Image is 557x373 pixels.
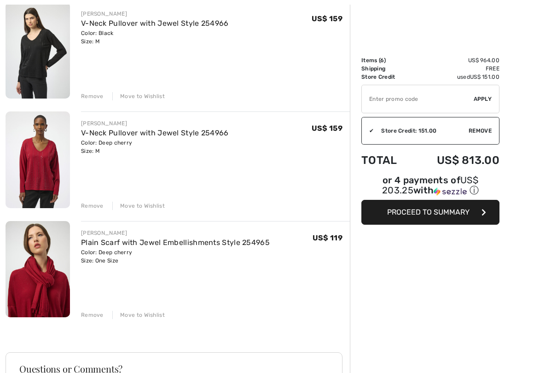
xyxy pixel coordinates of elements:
div: Remove [81,202,104,210]
button: Proceed to Summary [361,200,499,225]
span: Apply [474,95,492,103]
div: Color: Deep cherry Size: One Size [81,248,270,265]
td: Total [361,145,412,176]
div: Color: Black Size: M [81,29,229,46]
input: Promo code [362,85,474,113]
span: 6 [380,57,384,64]
span: US$ 159 [312,14,342,23]
img: V-Neck Pullover with Jewel Style 254966 [6,2,70,99]
td: Free [412,64,499,73]
div: [PERSON_NAME] [81,119,229,128]
td: Store Credit [361,73,412,81]
div: ✔ [362,127,374,135]
div: [PERSON_NAME] [81,229,270,237]
a: Plain Scarf with Jewel Embellishments Style 254965 [81,238,270,247]
div: [PERSON_NAME] [81,10,229,18]
span: Remove [469,127,492,135]
span: Proceed to Summary [387,208,470,216]
td: Shipping [361,64,412,73]
img: Plain Scarf with Jewel Embellishments Style 254965 [6,221,70,318]
div: Color: Deep cherry Size: M [81,139,229,155]
td: used [412,73,499,81]
div: Move to Wishlist [112,202,165,210]
div: Store Credit: 151.00 [374,127,469,135]
div: or 4 payments ofUS$ 203.25withSezzle Click to learn more about Sezzle [361,176,499,200]
div: Remove [81,92,104,100]
div: Move to Wishlist [112,311,165,319]
div: Remove [81,311,104,319]
span: US$ 151.00 [470,74,499,80]
a: V-Neck Pullover with Jewel Style 254966 [81,19,229,28]
div: Move to Wishlist [112,92,165,100]
a: V-Neck Pullover with Jewel Style 254966 [81,128,229,137]
img: Sezzle [434,187,467,196]
img: V-Neck Pullover with Jewel Style 254966 [6,111,70,208]
td: Items ( ) [361,56,412,64]
td: US$ 964.00 [412,56,499,64]
span: US$ 159 [312,124,342,133]
div: or 4 payments of with [361,176,499,197]
span: US$ 203.25 [382,175,478,196]
td: US$ 813.00 [412,145,499,176]
span: US$ 119 [313,233,342,242]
